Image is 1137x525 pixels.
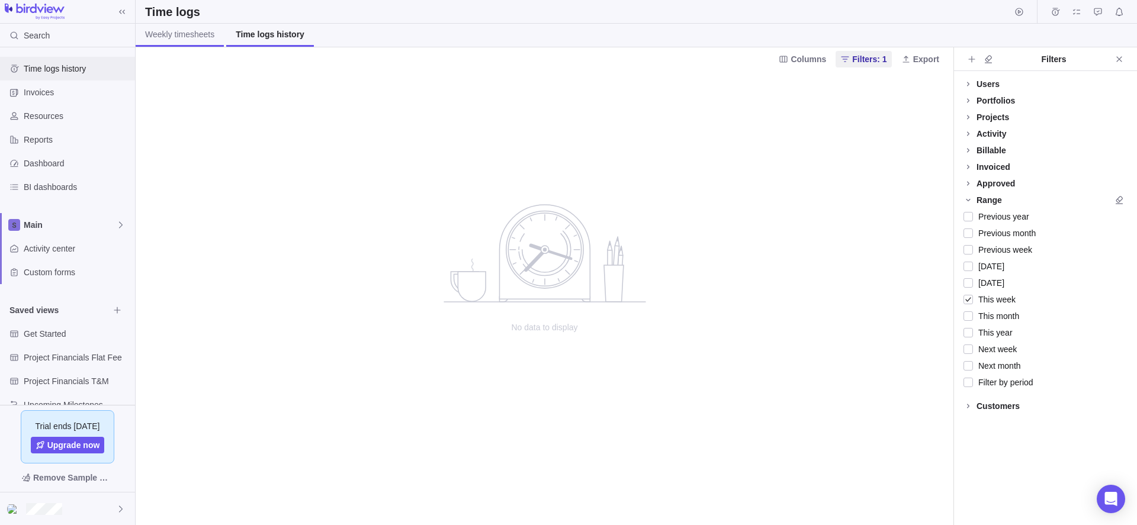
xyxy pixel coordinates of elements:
span: Export [913,53,939,65]
span: Project Financials T&M [24,375,130,387]
a: Upgrade now [31,437,105,453]
div: Users [977,78,1000,90]
h2: Time logs [145,4,200,20]
span: Close [1111,51,1128,67]
div: Projects [977,111,1009,123]
span: Previous week [973,241,1032,258]
span: Dashboard [24,157,130,169]
span: Clear all filters [980,51,997,67]
div: Invoiced [977,161,1010,173]
span: This year [973,324,1013,341]
span: Invoices [24,86,130,98]
a: Weekly timesheets [136,24,224,47]
span: Next month [973,357,1021,374]
div: Portfolios [977,95,1015,107]
span: My assignments [1068,4,1085,20]
span: BI dashboards [24,181,130,193]
span: Filter by period [973,374,1033,391]
span: Resources [24,110,130,122]
span: Project Financials Flat Fee [24,352,130,363]
span: Time logs [1047,4,1064,20]
span: Upcoming Milestones [24,399,130,411]
span: Time logs history [24,63,130,75]
div: Customers [977,400,1020,412]
div: Filters [997,53,1111,65]
span: Columns [791,53,826,65]
span: Trial ends [DATE] [36,420,100,432]
span: No data to display [426,321,663,333]
span: Activity center [24,243,130,255]
span: Previous month [973,225,1036,241]
span: Add filters [963,51,980,67]
span: Columns [774,51,831,67]
span: Main [24,219,116,231]
span: Clear all filters [1111,192,1128,208]
div: Open Intercom Messenger [1097,485,1125,513]
span: Approval requests [1090,4,1106,20]
div: Range [977,194,1002,206]
span: Upgrade now [47,439,100,451]
span: This week [973,291,1016,308]
div: Approved [977,178,1015,189]
span: [DATE] [973,258,1004,275]
div: Billable [977,144,1006,156]
span: Browse views [109,302,126,318]
span: Search [24,30,50,41]
div: no data to show [426,70,663,525]
a: My assignments [1068,9,1085,18]
span: Start timer [1011,4,1027,20]
span: Custom forms [24,266,130,278]
span: [DATE] [973,275,1004,291]
div: Activity [977,128,1007,140]
a: Time logs history [226,24,314,47]
img: logo [5,4,65,20]
span: Next week [973,341,1017,357]
span: Remove Sample Data [9,468,126,487]
img: Show [7,504,21,514]
span: Previous year [973,208,1029,225]
span: Reports [24,134,130,146]
div: Nova Roy [7,502,21,516]
a: Time logs [1047,9,1064,18]
span: Export [897,51,944,67]
span: Time logs history [236,28,304,40]
span: Filters: 1 [836,51,891,67]
a: Approval requests [1090,9,1106,18]
a: Notifications [1111,9,1128,18]
span: Get Started [24,328,130,340]
span: Notifications [1111,4,1128,20]
span: Filters: 1 [852,53,887,65]
span: This month [973,308,1019,324]
span: Saved views [9,304,109,316]
span: Remove Sample Data [33,471,114,485]
span: Weekly timesheets [145,28,214,40]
